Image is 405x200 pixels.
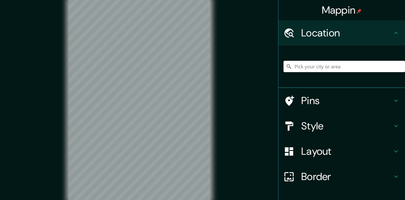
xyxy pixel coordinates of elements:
[301,170,392,183] h4: Border
[278,139,405,164] div: Layout
[278,164,405,189] div: Border
[301,120,392,132] h4: Style
[301,145,392,158] h4: Layout
[322,4,362,16] h4: Mappin
[283,61,405,72] input: Pick your city or area
[278,88,405,113] div: Pins
[278,20,405,46] div: Location
[301,27,392,39] h4: Location
[301,94,392,107] h4: Pins
[357,9,362,14] img: pin-icon.png
[278,113,405,139] div: Style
